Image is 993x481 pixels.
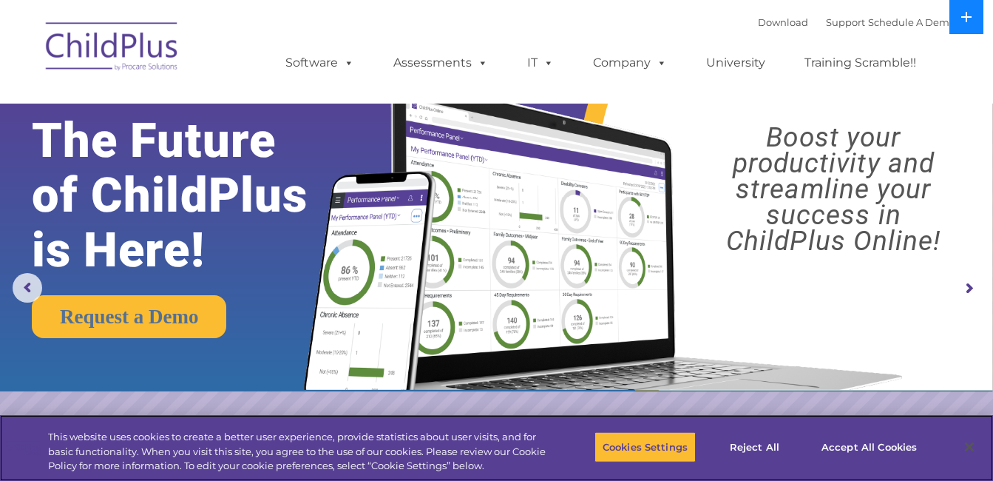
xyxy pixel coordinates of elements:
button: Reject All [708,431,801,462]
button: Cookies Settings [594,431,696,462]
button: Close [953,431,986,463]
button: Accept All Cookies [813,431,925,462]
span: Phone number [206,158,268,169]
a: Software [271,48,369,78]
div: This website uses cookies to create a better user experience, provide statistics about user visit... [48,430,546,474]
a: Download [758,16,808,28]
a: Company [578,48,682,78]
span: Last name [206,98,251,109]
a: Training Scramble!! [790,48,931,78]
a: University [691,48,780,78]
a: Assessments [379,48,503,78]
a: Schedule A Demo [868,16,955,28]
a: Request a Demo [32,295,226,338]
a: Support [826,16,865,28]
rs-layer: Boost your productivity and streamline your success in ChildPlus Online! [686,124,981,254]
font: | [758,16,955,28]
a: IT [512,48,569,78]
img: ChildPlus by Procare Solutions [38,12,186,86]
rs-layer: The Future of ChildPlus is Here! [32,113,349,277]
